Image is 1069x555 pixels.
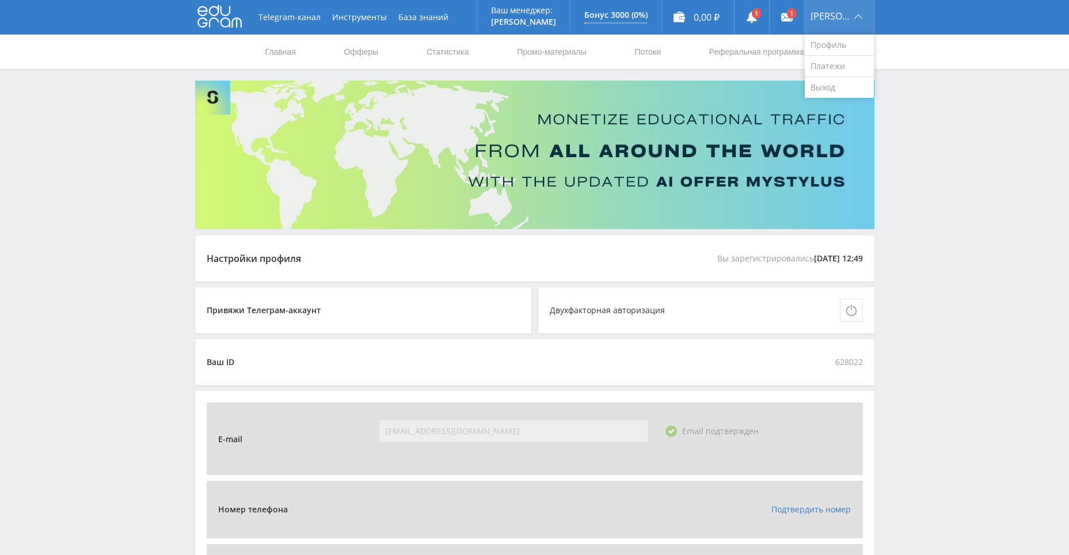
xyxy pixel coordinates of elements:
[708,35,805,69] a: Реферальная программа
[343,35,380,69] a: Офферы
[814,247,863,270] span: [DATE] 12:49
[516,35,587,69] a: Промо-материалы
[207,253,301,264] div: Настройки профиля
[550,306,665,315] div: Двухфакторная авторизация
[425,35,470,69] a: Статистика
[633,35,662,69] a: Потоки
[207,299,326,322] span: Привяжи Телеграм-аккаунт
[717,247,863,270] span: Вы зарегистрировались
[218,498,294,521] span: Номер телефона
[195,81,874,229] img: Banner
[584,10,648,20] p: Бонус 3000 (0%)
[264,35,297,69] a: Главная
[771,504,851,515] a: Подтвердить номер
[805,56,874,77] a: Платежи
[811,12,851,21] span: [PERSON_NAME]
[207,358,234,367] div: Ваш ID
[835,351,863,374] span: 628022
[682,425,759,436] span: Email подтвержден
[491,6,556,15] p: Ваш менеджер:
[805,77,874,98] a: Выход
[491,17,556,26] p: [PERSON_NAME]
[805,35,874,56] a: Профиль
[218,428,248,451] span: E-mail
